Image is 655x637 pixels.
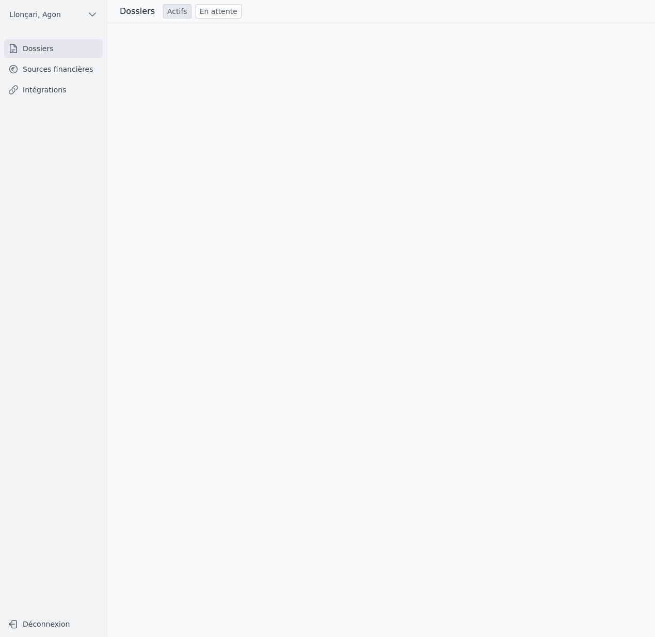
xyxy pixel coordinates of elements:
[196,4,242,19] a: En attente
[4,60,103,78] a: Sources financières
[4,6,103,23] button: Llonçari, Agon
[120,5,155,18] h3: Dossiers
[163,4,191,19] a: Actifs
[4,81,103,99] a: Intégrations
[4,39,103,58] a: Dossiers
[9,9,61,20] span: Llonçari, Agon
[4,616,103,632] button: Déconnexion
